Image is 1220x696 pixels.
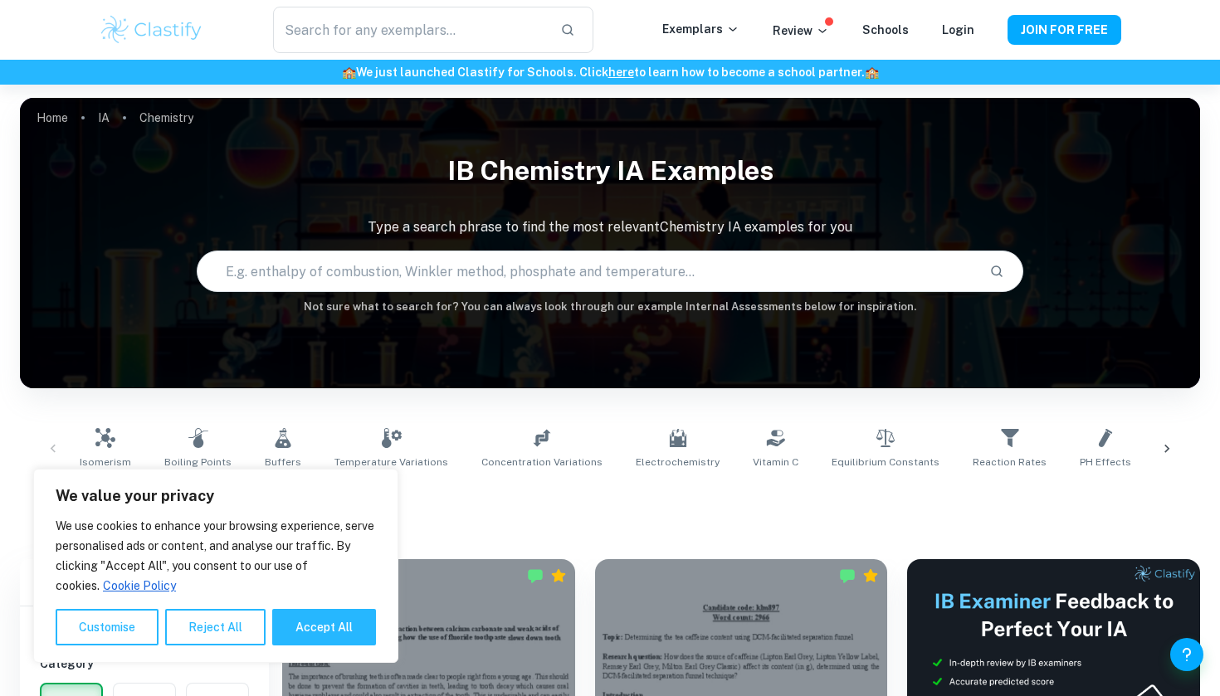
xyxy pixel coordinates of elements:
button: Search [983,257,1011,285]
span: Electrochemistry [636,455,720,470]
p: Chemistry [139,109,193,127]
div: We value your privacy [33,469,398,663]
h1: IB Chemistry IA examples [20,144,1200,197]
a: here [608,66,634,79]
h6: Category [40,655,249,673]
input: E.g. enthalpy of combustion, Winkler method, phosphate and temperature... [198,248,975,294]
span: pH Effects [1080,455,1131,470]
span: Buffers [265,455,301,470]
h1: All Chemistry IA Examples [79,489,1141,519]
h6: Filter exemplars [20,559,269,606]
a: IA [98,106,110,129]
button: JOIN FOR FREE [1008,15,1121,45]
h6: Not sure what to search for? You can always look through our example Internal Assessments below f... [20,299,1200,315]
a: Login [942,23,974,37]
p: Type a search phrase to find the most relevant Chemistry IA examples for you [20,217,1200,237]
span: Equilibrium Constants [832,455,939,470]
span: Vitamin C [753,455,798,470]
a: Home [37,106,68,129]
span: 🏫 [865,66,879,79]
span: Concentration Variations [481,455,603,470]
span: 🏫 [342,66,356,79]
p: Exemplars [662,20,739,38]
p: We use cookies to enhance your browsing experience, serve personalised ads or content, and analys... [56,516,376,596]
div: Premium [550,567,567,584]
div: Premium [862,567,879,584]
span: Temperature Variations [334,455,448,470]
a: Schools [862,23,909,37]
h6: We just launched Clastify for Schools. Click to learn how to become a school partner. [3,63,1217,81]
span: Reaction Rates [973,455,1047,470]
span: Isomerism [80,455,131,470]
button: Accept All [272,609,376,645]
img: Clastify logo [99,13,204,46]
span: Boiling Points [164,455,232,470]
img: Marked [527,567,544,584]
button: Help and Feedback [1170,638,1203,671]
button: Customise [56,609,159,645]
p: Review [773,22,829,40]
img: Marked [839,567,856,584]
p: We value your privacy [56,486,376,506]
input: Search for any exemplars... [273,7,547,53]
a: Cookie Policy [102,578,177,593]
button: Reject All [165,609,266,645]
